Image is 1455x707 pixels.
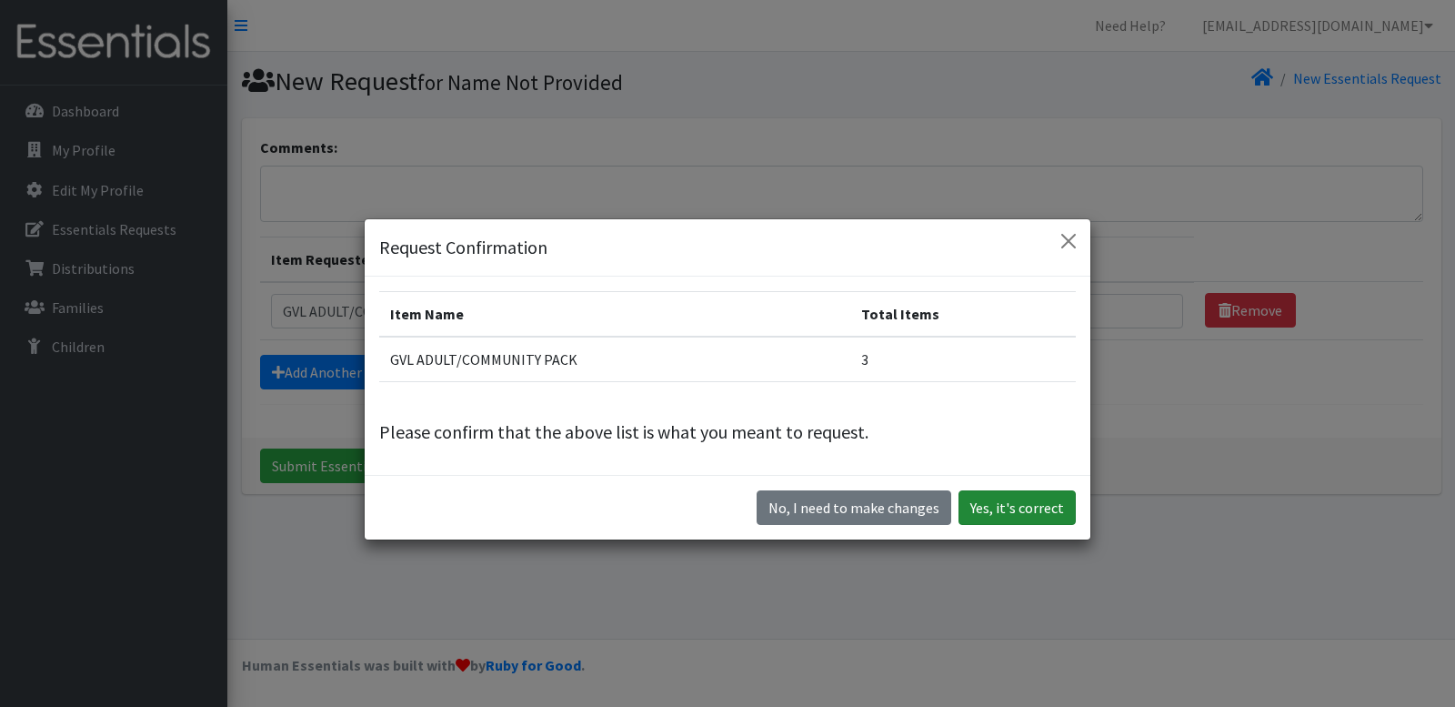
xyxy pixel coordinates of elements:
p: Please confirm that the above list is what you meant to request. [379,419,1076,446]
button: No I need to make changes [757,490,951,525]
h5: Request Confirmation [379,234,547,261]
td: 3 [850,337,1076,382]
td: GVL ADULT/COMMUNITY PACK [379,337,850,382]
th: Total Items [850,291,1076,337]
button: Close [1054,227,1083,256]
th: Item Name [379,291,850,337]
button: Yes, it's correct [958,490,1076,525]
